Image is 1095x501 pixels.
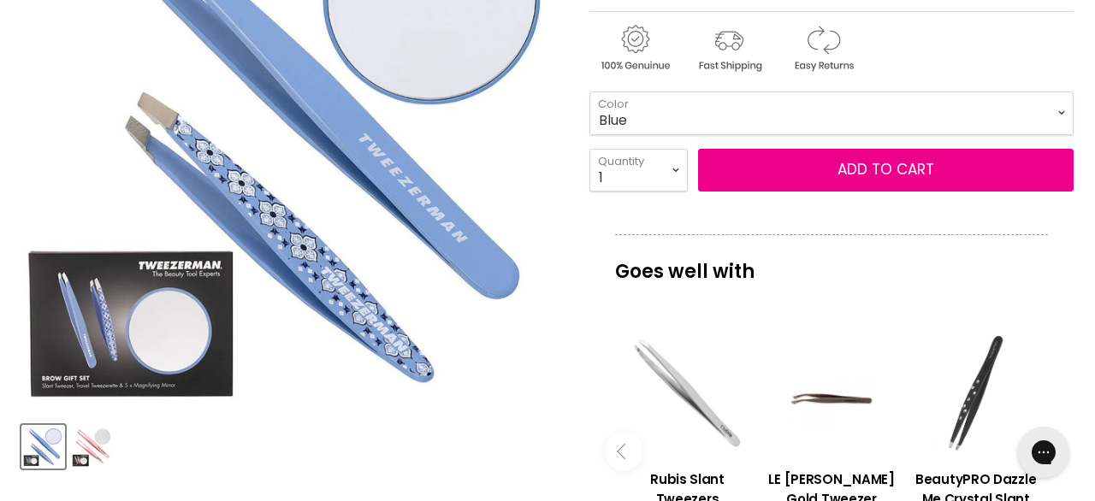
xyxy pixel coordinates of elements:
[778,22,868,74] img: returns.gif
[1009,421,1078,484] iframe: Gorgias live chat messenger
[589,22,680,74] img: genuine.gif
[684,22,774,74] img: shipping.gif
[615,234,1048,291] p: Goes well with
[70,425,114,469] button: Tweezerman Brow Gift Set
[72,427,112,467] img: Tweezerman Brow Gift Set
[698,149,1074,192] button: Add to cart
[838,159,934,180] span: Add to cart
[589,149,688,192] select: Quantity
[21,425,65,469] button: Tweezerman Brow Gift Set
[23,427,63,467] img: Tweezerman Brow Gift Set
[19,420,565,469] div: Product thumbnails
